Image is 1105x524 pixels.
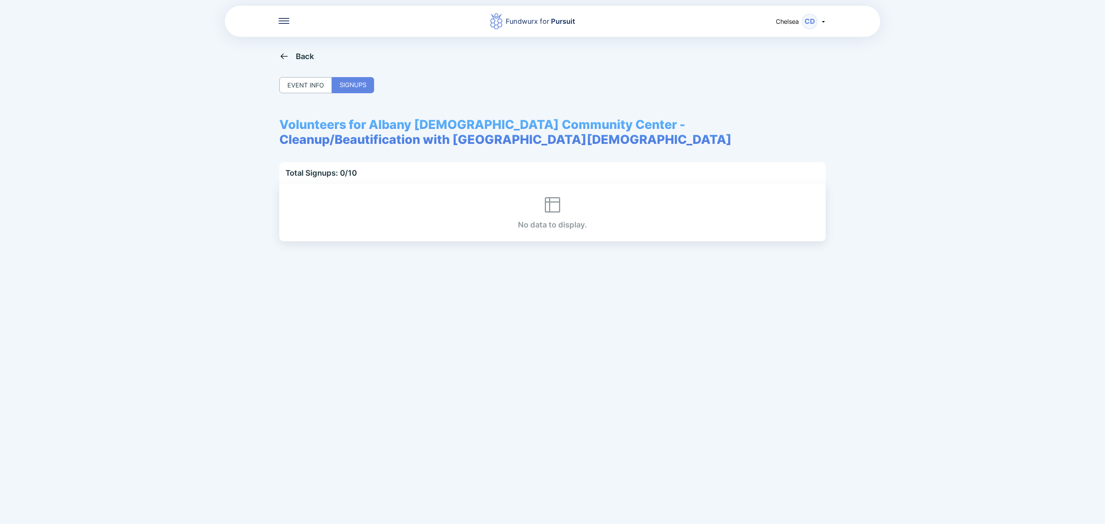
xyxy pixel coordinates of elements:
[296,52,314,61] div: Back
[279,117,826,147] span: Volunteers for Albany [DEMOGRAPHIC_DATA] Community Center - Cleanup/Beautification with [GEOGRAPH...
[332,77,374,93] div: SIGNUPS
[549,17,575,25] span: Pursuit
[518,196,587,229] div: No data to display.
[802,14,817,29] div: CD
[285,168,357,178] div: Total Signups: 0/10
[506,16,575,27] div: Fundwurx for
[776,18,799,25] span: Chelsea
[279,77,332,93] div: EVENT INFO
